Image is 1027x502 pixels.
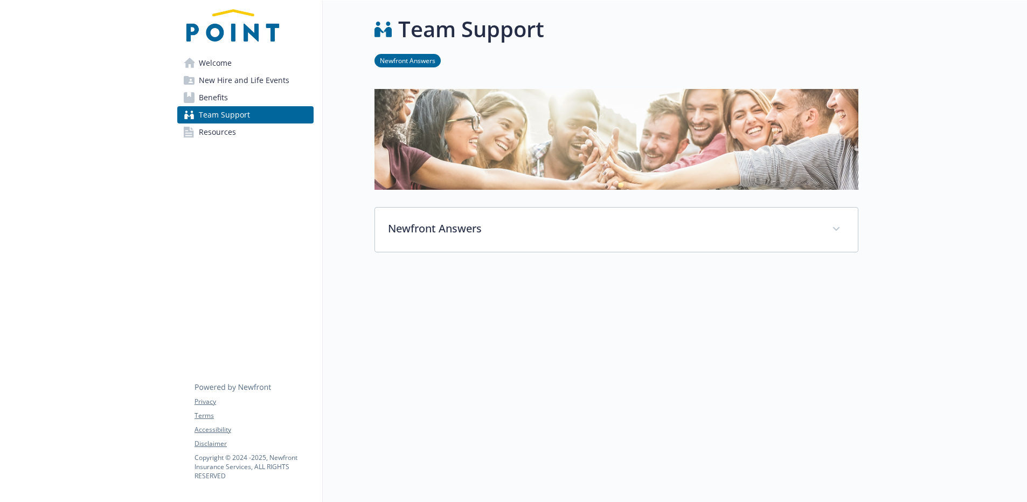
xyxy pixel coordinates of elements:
[195,425,313,435] a: Accessibility
[199,106,250,123] span: Team Support
[388,221,819,237] p: Newfront Answers
[374,89,858,190] img: team support page banner
[195,411,313,421] a: Terms
[177,72,314,89] a: New Hire and Life Events
[195,439,313,449] a: Disclaimer
[177,106,314,123] a: Team Support
[177,54,314,72] a: Welcome
[398,13,544,45] h1: Team Support
[177,123,314,141] a: Resources
[199,54,232,72] span: Welcome
[195,453,313,480] p: Copyright © 2024 - 2025 , Newfront Insurance Services, ALL RIGHTS RESERVED
[177,89,314,106] a: Benefits
[199,72,289,89] span: New Hire and Life Events
[195,397,313,407] a: Privacy
[199,89,228,106] span: Benefits
[375,208,858,252] div: Newfront Answers
[199,123,236,141] span: Resources
[374,55,441,65] a: Newfront Answers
